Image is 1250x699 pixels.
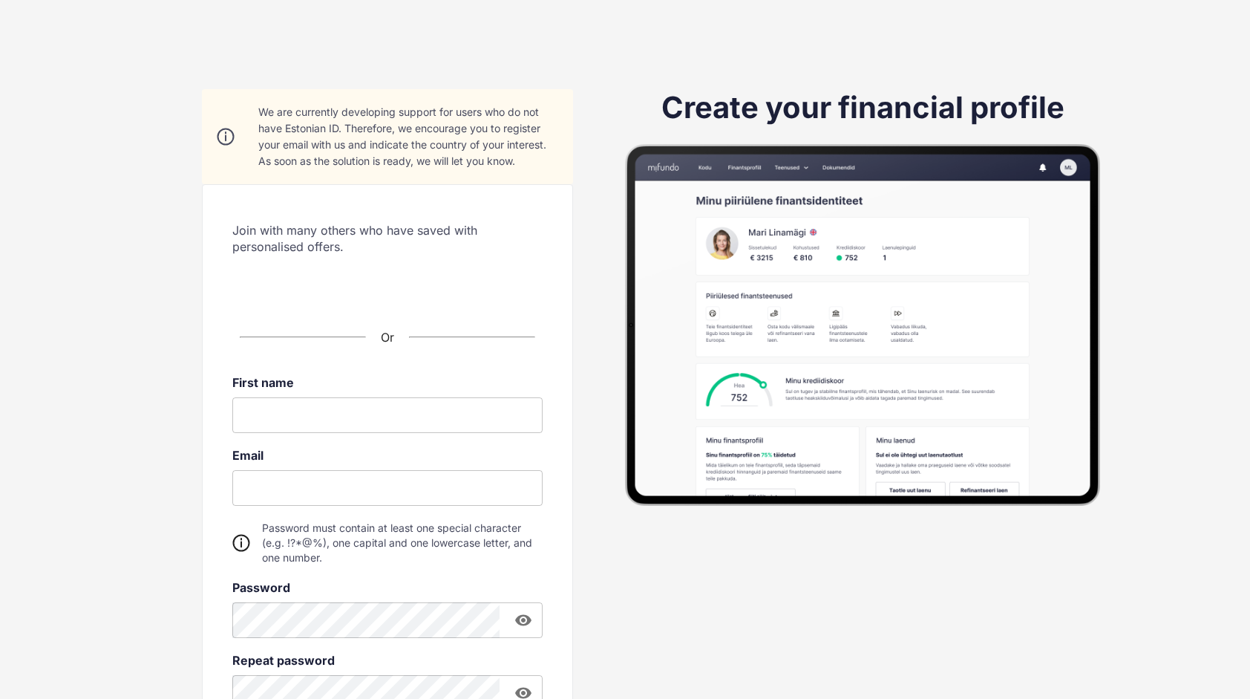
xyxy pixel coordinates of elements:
span: Join with many others who have saved with personalised offers. [232,222,543,255]
label: Repeat password [232,653,543,668]
div: We are currently developing support for users who do not have Estonian ID. Therefore, we encourag... [258,104,558,169]
label: Password [232,580,543,595]
span: Password must contain at least one special character (e.g. !?*@%), one capital and one lowercase ... [262,521,543,565]
label: First name [232,375,543,390]
span: Or [381,330,394,345]
label: Email [232,448,543,463]
h1: Create your financial profile [661,89,1064,126]
img: Example report [625,144,1100,506]
iframe: Sign in with Google Button [261,268,514,301]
